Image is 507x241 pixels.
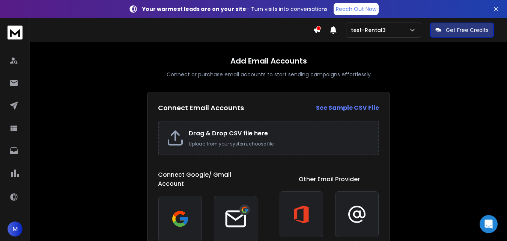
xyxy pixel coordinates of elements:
h2: Connect Email Accounts [158,103,244,113]
img: logo [8,26,23,39]
h1: Other Email Provider [299,175,360,184]
p: Connect or purchase email accounts to start sending campaigns effortlessly [167,71,371,78]
p: Get Free Credits [446,26,489,34]
button: M [8,221,23,236]
a: See Sample CSV File [316,103,379,112]
p: – Turn visits into conversations [142,5,328,13]
strong: Your warmest leads are on your site [142,5,246,13]
p: test-Rental3 [351,26,389,34]
button: Get Free Credits [430,23,494,38]
a: Reach Out Now [334,3,379,15]
div: Open Intercom Messenger [480,215,498,233]
p: Reach Out Now [336,5,376,13]
h1: Add Email Accounts [230,56,307,66]
h1: Connect Google/ Gmail Account [158,170,258,188]
p: Upload from your system, choose file [189,141,371,147]
h2: Drag & Drop CSV file here [189,129,371,138]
